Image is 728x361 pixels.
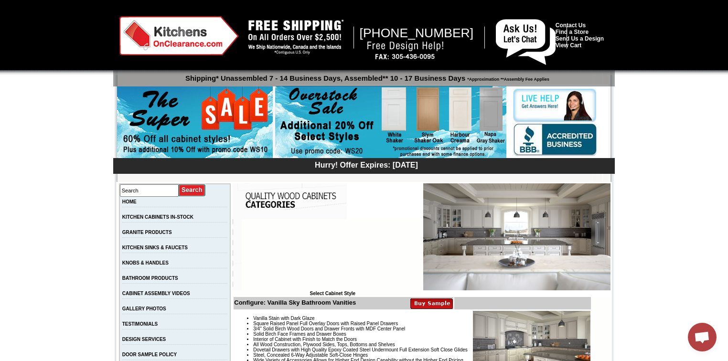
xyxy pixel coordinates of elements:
[122,276,178,281] a: BATHROOM PRODUCTS
[253,331,346,337] span: Solid Birch Face Frames and Drawer Boxes
[122,352,177,357] a: DOOR SAMPLE POLICY
[465,74,549,82] span: *Approximation **Assembly Fee Applies
[253,347,468,352] span: Dovetail Drawers with High Quality Epoxy Coated Steel Undermount Full Extension Soft Close Glides
[253,326,405,331] span: 3/4" Solid Birch Wood Doors and Drawer Fronts with MDF Center Panel
[310,291,355,296] b: Select Cabinet Style
[242,219,423,291] iframe: Browser incompatible
[122,199,137,204] a: HOME
[179,184,206,197] input: Submit
[360,26,474,40] span: [PHONE_NUMBER]
[118,159,615,170] div: Hurry! Offer Expires: [DATE]
[556,42,581,49] a: View Cart
[122,260,169,265] a: KNOBS & HANDLES
[122,230,172,235] a: GRANITE PRODUCTS
[688,323,717,351] div: Open chat
[118,70,615,82] p: Shipping* Unassembled 7 - 14 Business Days, Assembled** 10 - 17 Business Days
[556,35,604,42] a: Send Us a Design
[253,337,357,342] span: Interior of Cabinet with Finish to Match the Doors
[122,245,188,250] a: KITCHEN SINKS & FAUCETS
[253,321,398,326] span: Square Raised Panel Full Overlay Doors with Raised Panel Drawers
[119,16,239,55] img: Kitchens on Clearance Logo
[556,22,586,29] a: Contact Us
[253,352,368,358] span: Steel, Concealed 6-Way Adjustable Soft-Close Hinges
[122,306,166,311] a: GALLERY PHOTOS
[122,291,190,296] a: CABINET ASSEMBLY VIDEOS
[122,321,158,327] a: TESTIMONIALS
[253,342,395,347] span: All Wood Construction, Plywood Sides, Tops, Bottoms and Shelves
[423,183,610,290] img: Vanilla Sky
[122,337,166,342] a: DESIGN SERVICES
[122,214,193,220] a: KITCHEN CABINETS IN-STOCK
[556,29,589,35] a: Find a Store
[234,299,356,306] b: Configure: Vanilla Sky Bathroom Vanities
[253,316,314,321] span: Vanilla Stain with Dark Glaze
